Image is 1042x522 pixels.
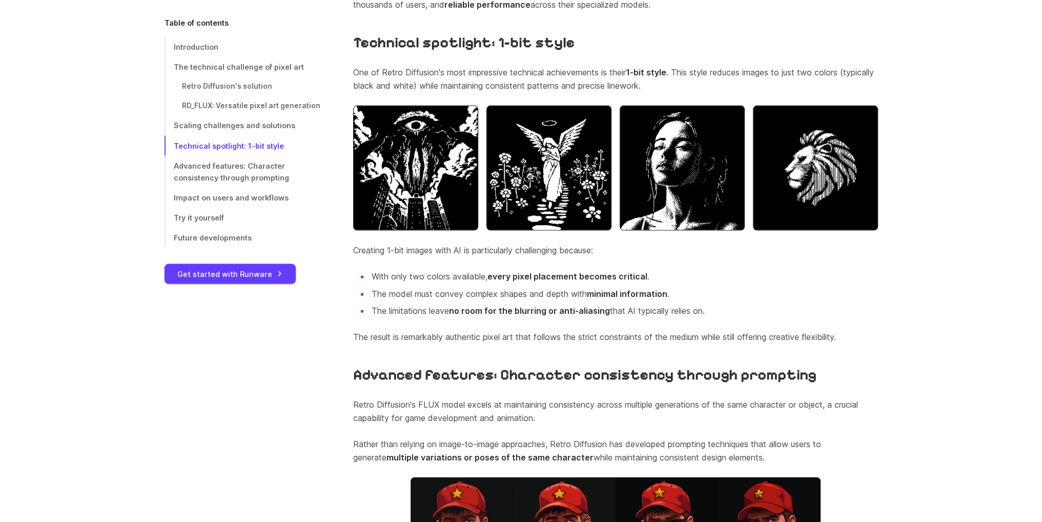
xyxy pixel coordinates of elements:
span: Retro Diffusion's solution [182,82,272,90]
a: The technical challenge of pixel art [165,56,320,76]
li: The limitations leave that AI typically relies on. [370,305,878,318]
a: Try it yourself [165,207,320,227]
p: Creating 1-bit images with AI is particularly challenging because: [353,244,878,257]
span: Advanced features: Character consistency through prompting [174,161,289,182]
strong: multiple variations or poses of the same character [386,452,594,463]
strong: every pixel placement becomes critical [487,271,647,282]
a: Technical spotlight: 1-bit style [353,34,575,52]
p: Rather than relying on image-to-image approaches, Retro Diffusion has developed prompting techniq... [353,438,878,464]
span: Impact on users and workflows [174,193,289,202]
img: a black and white pixel art of a lion's head in profile, with stylized, flowing mane lines [753,106,878,231]
li: With only two colors available, . [370,270,878,284]
a: Get started with Runware [165,264,296,284]
span: The technical challenge of pixel art [174,62,304,71]
a: Technical spotlight: 1-bit style [165,135,320,155]
p: The result is remarkably authentic pixel art that follows the strict constraints of the medium wh... [353,331,878,344]
span: Table of contents [165,16,229,28]
img: a surreal black and white pixel art depicting a giant eye above skyscrapers with flowing shapes r... [353,106,478,231]
strong: no room for the blurring or anti-aliasing [449,306,610,316]
span: Introduction [174,42,218,51]
a: Future developments [165,227,320,247]
span: Future developments [174,233,252,242]
p: Retro Diffusion's FLUX model excels at maintaining consistency across multiple generations of the... [353,398,878,425]
a: Advanced features: Character consistency through prompting [165,155,320,187]
span: Try it yourself [174,213,224,222]
img: a black and white pixel art of an angel with a halo walking on a stone path surrounded by flowers [486,106,611,231]
strong: 1-bit style [626,67,666,77]
a: Introduction [165,36,320,56]
a: Scaling challenges and solutions [165,115,320,135]
span: Technical spotlight: 1-bit style [174,141,284,150]
img: a black and white pixel art portrait of a woman with soft lighting and a contemplative expression [620,106,745,231]
p: One of Retro Diffusion's most impressive technical achievements is their . This style reduces ima... [353,66,878,92]
strong: minimal information [587,289,667,299]
a: Advanced features: Character consistency through prompting [353,366,816,384]
a: Retro Diffusion's solution [165,76,320,96]
a: RD_FLUX: Versatile pixel art generation [165,96,320,115]
span: Scaling challenges and solutions [174,121,295,130]
span: RD_FLUX: Versatile pixel art generation [182,101,320,109]
a: Impact on users and workflows [165,187,320,207]
li: The model must convey complex shapes and depth with . [370,288,878,301]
